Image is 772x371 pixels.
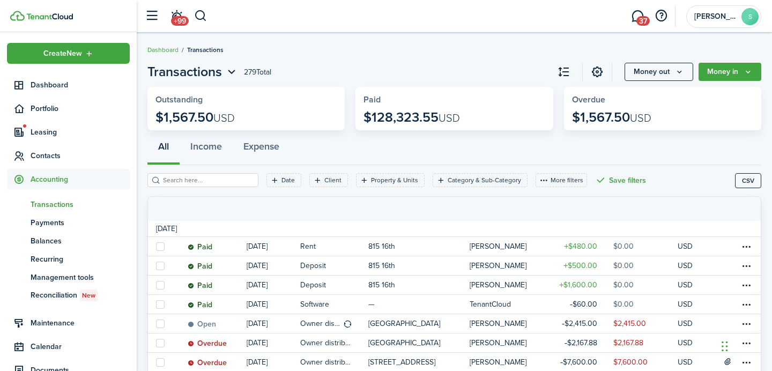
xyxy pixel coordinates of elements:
a: Messaging [627,3,648,30]
table-amount-title: $60.00 [570,299,597,310]
p: USD [678,337,693,348]
input: Search here... [160,175,255,186]
a: Deposit [300,276,368,294]
filter-tag: Open filter [356,173,425,187]
p: [GEOGRAPHIC_DATA] [368,318,440,329]
status: Paid [188,243,212,251]
table-info-title: Rent [300,241,316,252]
button: Save filters [595,173,646,187]
a: Open [188,314,247,333]
avatar-text: S [741,8,759,25]
a: [GEOGRAPHIC_DATA] [368,314,470,333]
status: Paid [188,301,212,309]
a: [PERSON_NAME] [470,314,549,333]
a: USD [678,314,707,333]
a: Paid [188,256,247,275]
a: Recurring [7,250,130,268]
status: Paid [188,281,212,290]
span: Dashboard [31,79,130,91]
a: — [368,295,470,314]
table-amount-title: $2,167.88 [565,337,597,348]
iframe: Chat Widget [718,320,772,371]
a: USD [678,237,707,256]
span: Recurring [31,254,130,265]
a: [PERSON_NAME] [470,256,549,275]
span: Payments [31,217,130,228]
a: [PERSON_NAME] [470,237,549,256]
a: [DATE] [247,237,300,256]
button: Open menu [7,43,130,64]
a: Paid [188,295,247,314]
span: USD [439,110,460,126]
status: Paid [188,262,212,271]
p: 815 16th [368,260,395,271]
button: Money out [625,63,693,81]
button: Open resource center [652,7,670,25]
button: Income [180,133,233,165]
p: — [368,299,375,310]
table-info-title: Owner distribution [300,318,342,329]
table-profile-info-text: [PERSON_NAME] [470,320,526,328]
p: [DATE] [247,241,268,252]
button: Open menu [699,63,761,81]
a: $60.00 [549,295,613,314]
a: 815 16th [368,256,470,275]
p: $128,323.55 [363,110,460,125]
table-info-title: Deposit [300,260,326,271]
table-profile-info-text: [PERSON_NAME] [470,339,526,347]
span: USD [213,110,235,126]
widget-stats-title: Overdue [572,95,753,105]
p: USD [678,318,693,329]
table-amount-description: $0.00 [613,299,634,310]
status: Overdue [188,359,227,367]
table-amount-title: $7,600.00 [560,357,597,368]
a: $480.00 [549,237,613,256]
a: $0.00 [613,256,678,275]
a: Transactions [7,195,130,213]
a: [DATE] [247,276,300,294]
table-info-title: Deposit [300,279,326,291]
a: $0.00 [613,237,678,256]
span: USD [630,110,651,126]
p: 815 16th [368,279,395,291]
p: [DATE] [247,318,268,329]
span: +99 [171,16,189,26]
span: New [82,291,95,300]
span: Reconciliation [31,290,130,301]
table-profile-info-text: [PERSON_NAME] [470,242,526,251]
button: Expense [233,133,290,165]
button: CSV [735,173,761,188]
p: [STREET_ADDRESS] [368,357,435,368]
span: Accounting [31,174,130,185]
a: Management tools [7,268,130,286]
span: Transactions [187,45,224,55]
table-info-title: Owner distribution [300,337,352,348]
a: Owner distribution [300,314,368,333]
a: Paid [188,237,247,256]
p: $1,567.50 [155,110,235,125]
button: Open menu [625,63,693,81]
a: Dashboard [147,45,179,55]
button: Open menu [147,62,239,81]
a: $2,415.00 [549,314,613,333]
p: [DATE] [247,337,268,348]
a: $2,167.88 [549,333,613,352]
table-amount-title: $480.00 [564,241,597,252]
widget-stats-title: Outstanding [155,95,337,105]
a: $2,167.88 [613,333,678,352]
div: Drag [722,330,728,362]
filter-tag-label: Property & Units [371,175,418,185]
a: USD [678,333,707,352]
filter-tag-label: Date [281,175,295,185]
span: Calendar [31,341,130,352]
table-amount-title: $2,415.00 [562,318,597,329]
a: [DATE] [247,333,300,352]
header-page-total: 279 Total [244,66,271,78]
span: Management tools [31,272,130,283]
td: [DATE] [148,223,185,234]
a: [PERSON_NAME] [470,276,549,294]
table-profile-info-text: [PERSON_NAME] [470,358,526,367]
img: TenantCloud [10,11,25,21]
filter-tag-label: Client [324,175,342,185]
